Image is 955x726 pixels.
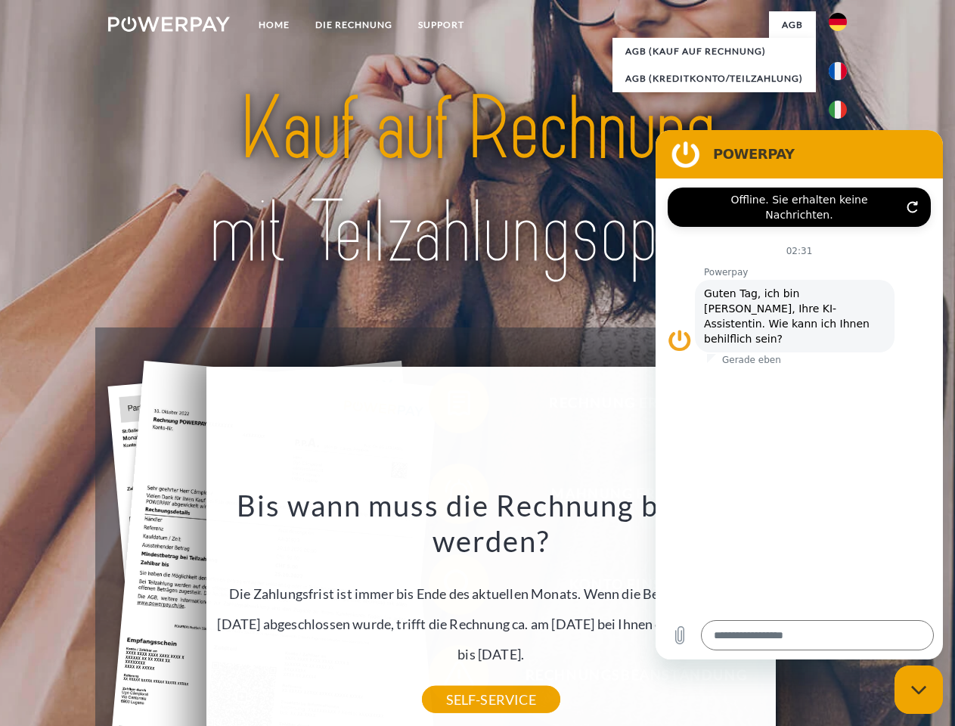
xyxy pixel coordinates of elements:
[405,11,477,39] a: SUPPORT
[769,11,816,39] a: agb
[215,487,767,700] div: Die Zahlungsfrist ist immer bis Ende des aktuellen Monats. Wenn die Bestellung z.B. am [DATE] abg...
[612,65,816,92] a: AGB (Kreditkonto/Teilzahlung)
[829,101,847,119] img: it
[895,665,943,714] iframe: Schaltfläche zum Öffnen des Messaging-Fensters; Konversation läuft
[108,17,230,32] img: logo-powerpay-white.svg
[144,73,811,290] img: title-powerpay_de.svg
[829,62,847,80] img: fr
[612,38,816,65] a: AGB (Kauf auf Rechnung)
[302,11,405,39] a: DIE RECHNUNG
[656,130,943,659] iframe: Messaging-Fenster
[829,13,847,31] img: de
[422,686,560,713] a: SELF-SERVICE
[215,487,767,560] h3: Bis wann muss die Rechnung bezahlt werden?
[246,11,302,39] a: Home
